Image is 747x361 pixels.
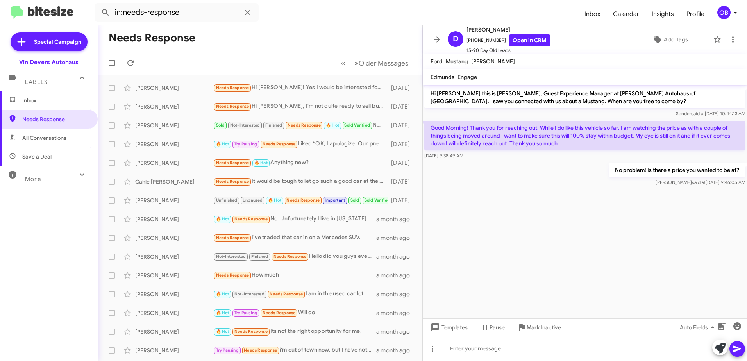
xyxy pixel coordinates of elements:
div: No. Unfortunately I live in [US_STATE]. [213,214,376,223]
div: a month ago [376,328,416,336]
div: [DATE] [388,159,416,167]
span: 🔥 Hot [216,141,229,147]
span: Labels [25,79,48,86]
div: Anything new? [213,158,388,167]
span: Engage [457,73,477,80]
div: [DATE] [388,140,416,148]
span: Not-Interested [216,254,246,259]
button: Pause [474,320,511,334]
span: Calendar [607,3,645,25]
a: Inbox [578,3,607,25]
div: [PERSON_NAME] [135,159,213,167]
span: 🔥 Hot [216,329,229,334]
input: Search [95,3,259,22]
span: Add Tags [664,32,688,46]
div: a month ago [376,215,416,223]
a: Special Campaign [11,32,88,51]
span: Special Campaign [34,38,81,46]
div: [PERSON_NAME] [135,84,213,92]
div: Hello did you guys ever send that gift card? [213,252,376,261]
div: [PERSON_NAME] [135,272,213,279]
span: 15-90 Day Old Leads [466,46,550,54]
span: Inbox [22,97,89,104]
span: Try Pausing [234,310,257,315]
div: [PERSON_NAME] [135,122,213,129]
span: Needs Response [263,310,296,315]
h1: Needs Response [109,32,195,44]
span: Needs Response [216,273,249,278]
div: I've traded that car in on a Mercedes SUV. [213,233,376,242]
a: Insights [645,3,680,25]
div: Cahle [PERSON_NAME] [135,178,213,186]
span: D [453,33,459,45]
span: Finished [251,254,268,259]
span: [PERSON_NAME] [DATE] 9:46:05 AM [656,179,745,185]
p: Good Morning! Thank you for reaching out. While I do like this vehicle so far, I am watching the ... [424,121,745,150]
a: Profile [680,3,711,25]
div: [PERSON_NAME] [135,140,213,148]
div: Will do [213,308,376,317]
div: a month ago [376,272,416,279]
span: Mark Inactive [527,320,561,334]
button: Auto Fields [674,320,724,334]
span: Needs Response [216,160,249,165]
span: said at [692,179,706,185]
p: No problem! Is there a price you wanted to be at? [609,163,745,177]
span: 🔥 Hot [216,291,229,297]
span: 🔥 Hot [216,216,229,222]
button: Templates [423,320,474,334]
button: OB [711,6,738,19]
span: Sold [350,198,359,203]
span: Needs Response [286,198,320,203]
span: All Conversations [22,134,66,142]
span: Not-Interested [234,291,264,297]
div: [DATE] [388,122,416,129]
div: [PERSON_NAME] [135,253,213,261]
div: Vin Devers Autohaus [19,58,79,66]
span: Try Pausing [234,141,257,147]
p: Hi [PERSON_NAME] this is [PERSON_NAME], Guest Experience Manager at [PERSON_NAME] Autohaus of [GE... [424,86,745,108]
div: [PERSON_NAME] [135,215,213,223]
div: Hi [PERSON_NAME], I'm not quite ready to sell but just reaching out to get an idea of the value f... [213,102,388,111]
div: [PERSON_NAME] [135,309,213,317]
button: Add Tags [630,32,709,46]
div: How much [213,271,376,280]
span: Needs Response [216,85,249,90]
div: [DATE] [388,103,416,111]
span: Needs Response [22,115,89,123]
span: Sold Verified [344,123,370,128]
div: OB [717,6,731,19]
span: » [354,58,359,68]
span: Important [325,198,345,203]
span: [PERSON_NAME] [466,25,550,34]
span: Needs Response [270,291,303,297]
span: Pause [490,320,505,334]
span: Save a Deal [22,153,52,161]
span: 🔥 Hot [254,160,268,165]
span: Needs Response [244,348,277,353]
span: Unpaused [243,198,263,203]
div: Liked “OK, I apologize. Our pre owned sales manager is back in the office. He wanted to touch bas... [213,139,388,148]
span: Sold [216,123,225,128]
div: a month ago [376,309,416,317]
span: Needs Response [263,141,296,147]
span: Edmunds [431,73,454,80]
span: Mustang [446,58,468,65]
span: 🔥 Hot [216,310,229,315]
div: Its not the right opportunity for me. [213,327,376,336]
div: Thanks :) [213,196,388,205]
span: Sender [DATE] 10:44:13 AM [676,111,745,116]
span: More [25,175,41,182]
span: Try Pausing [216,348,239,353]
div: It would be tough to let go such a good car at the rate I have it at now [213,177,388,186]
div: i'm out of town now, but I have not driven that vehicle since the estimate so whatever it was at ... [213,346,376,355]
div: No problem [213,121,388,130]
button: Next [350,55,413,71]
div: a month ago [376,253,416,261]
span: Needs Response [216,104,249,109]
button: Mark Inactive [511,320,567,334]
div: a month ago [376,347,416,354]
div: a month ago [376,234,416,242]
